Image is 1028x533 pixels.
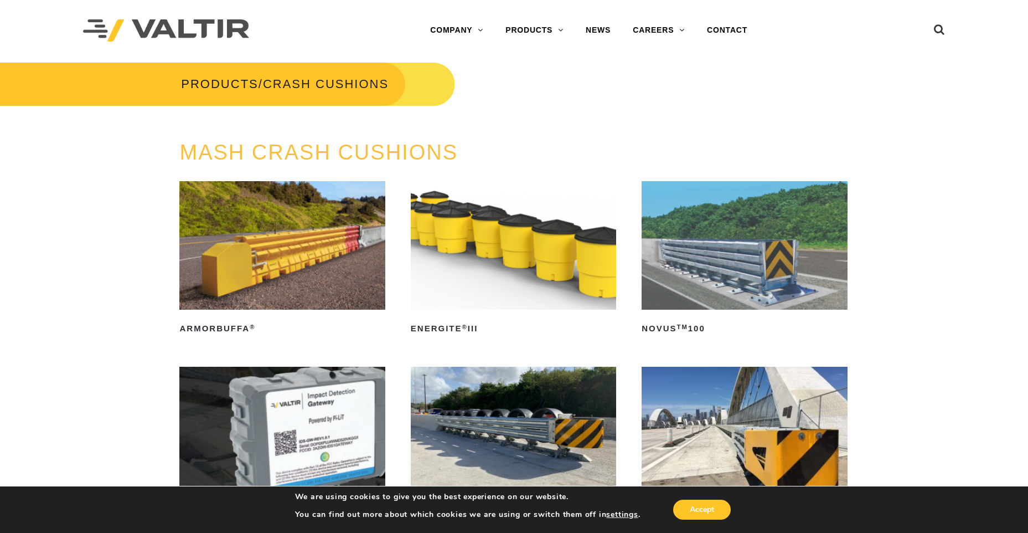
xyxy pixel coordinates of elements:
a: CONTACT [696,19,758,42]
h2: ENERGITE III [411,320,616,337]
a: COMPANY [419,19,494,42]
a: CAREERS [622,19,696,42]
button: Accept [673,500,731,520]
sup: TM [677,324,688,330]
a: PI-LITTMImpact Detection System [179,367,385,523]
a: NEWS [575,19,622,42]
img: Valtir [83,19,249,42]
a: ArmorBuffa® [179,181,385,337]
sup: ® [250,324,255,330]
a: NOVUSTM100 [642,181,847,337]
h2: NOVUS 100 [642,320,847,337]
sup: ® [462,324,468,330]
a: PRODUCTS [494,19,575,42]
span: CRASH CUSHIONS [263,77,389,91]
a: ENERGITE®III [411,181,616,337]
a: MASH CRASH CUSHIONS [179,141,458,164]
button: settings [606,510,638,520]
a: QuadGuard®Elite M10 [411,367,616,523]
h2: ArmorBuffa [179,320,385,337]
p: We are using cookies to give you the best experience on our website. [295,492,640,502]
a: PRODUCTS [181,77,258,91]
a: QuadGuard®M10 [642,367,847,523]
p: You can find out more about which cookies we are using or switch them off in . [295,510,640,520]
